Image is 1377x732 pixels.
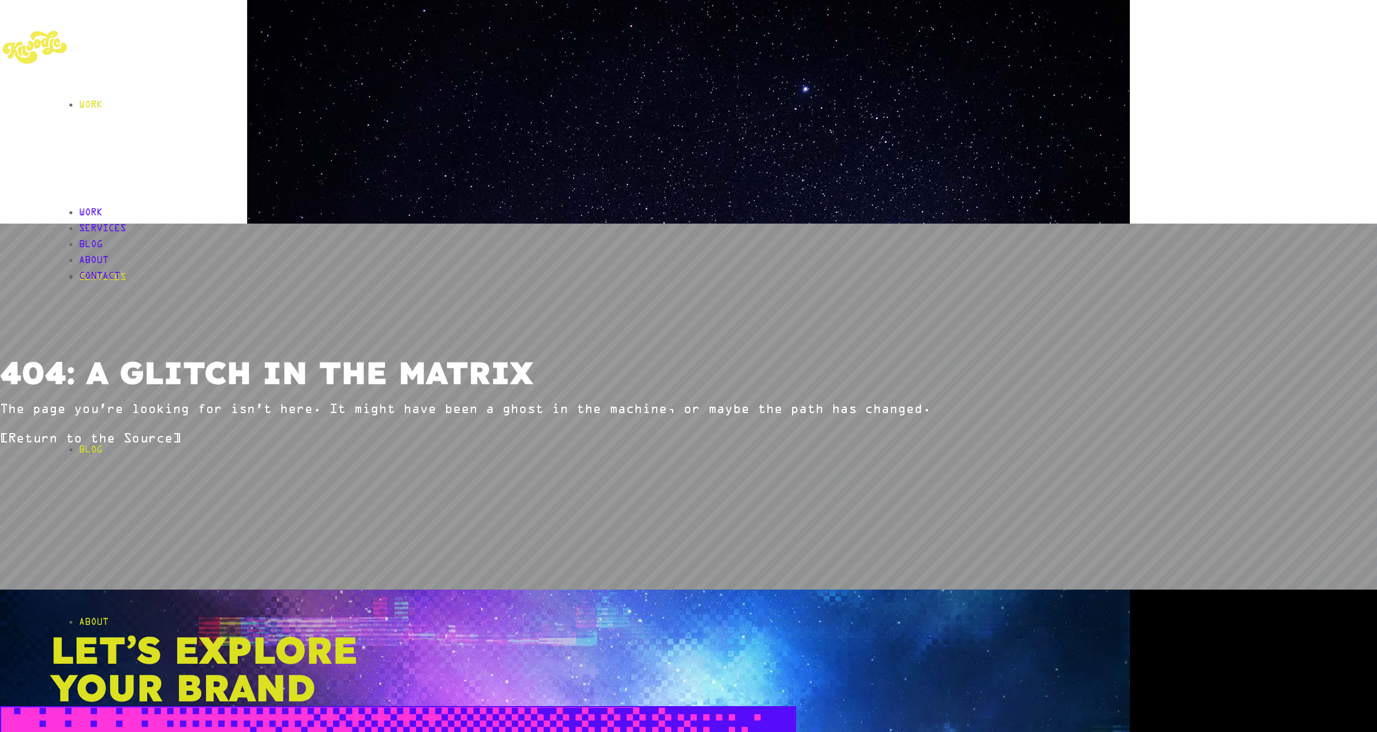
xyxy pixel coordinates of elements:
a: Work [79,19,1377,191]
a: Blog [79,364,1377,536]
a: About [79,253,1377,268]
a: Contact [79,269,1377,284]
a: Services [79,221,1377,237]
a: Blog [79,237,1377,252]
a: Work [79,205,1377,221]
a: About [79,536,1377,708]
a: Services [79,191,1377,364]
h5: Let’s Explore Your Brand [51,631,455,706]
